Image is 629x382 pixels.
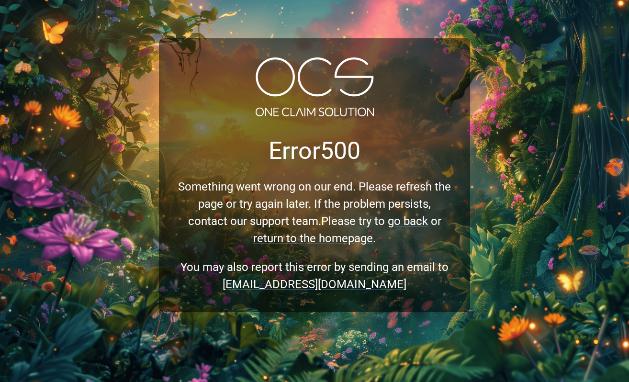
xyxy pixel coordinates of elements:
p: Something went wrong on our end. Please refresh the page or try again later. If the problem persi... [178,163,451,258]
p: Error [178,139,451,163]
img: Logo [256,57,374,116]
p: You may also report this error by sending an email to [178,258,451,293]
a: [EMAIL_ADDRESS][DOMAIN_NAME] [223,278,406,291]
a: return to the homepage [253,232,373,245]
a: go back [388,214,428,228]
span: 500 [320,137,360,165]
